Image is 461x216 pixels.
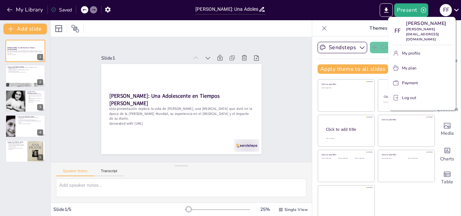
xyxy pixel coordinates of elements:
p: My profile [402,50,420,56]
div: F F [391,25,403,37]
p: [PERSON_NAME] [406,20,453,27]
p: [PERSON_NAME][EMAIL_ADDRESS][DOMAIN_NAME] [406,27,453,42]
button: My profile [391,48,453,59]
p: Payment [402,80,418,86]
button: Payment [391,78,453,88]
button: Log out [391,92,453,103]
p: Log out [402,95,416,101]
p: My plan [402,65,416,71]
button: My plan [391,63,453,73]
